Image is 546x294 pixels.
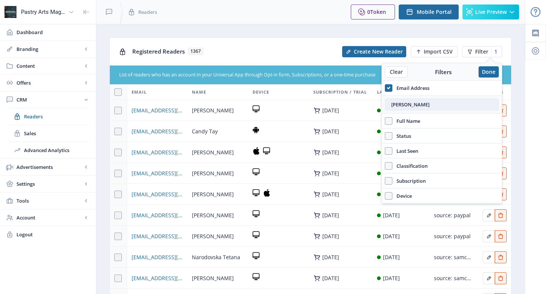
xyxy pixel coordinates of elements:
[16,62,82,70] span: Content
[192,232,234,241] span: [PERSON_NAME]
[338,46,406,57] a: New page
[383,211,400,220] div: [DATE]
[411,46,458,57] button: Import CSV
[7,125,88,142] a: Sales
[322,233,339,239] div: [DATE]
[342,46,406,57] button: Create New Reader
[132,127,183,136] a: [EMAIL_ADDRESS][DOMAIN_NAME]
[24,113,88,120] span: Readers
[462,4,519,19] button: Live Preview
[483,211,495,218] a: Edit page
[408,68,479,76] div: Filters
[392,161,428,170] span: Classification
[495,211,507,218] a: Edit page
[132,211,183,220] a: [EMAIL_ADDRESS][DOMAIN_NAME]
[21,4,65,20] div: Pastry Arts Magazine
[192,211,234,220] span: [PERSON_NAME]
[322,254,339,260] div: [DATE]
[138,8,157,16] span: Readers
[385,66,408,78] button: Clear
[495,232,507,239] a: Edit page
[434,274,471,283] div: source: samcart-purchase
[192,253,240,262] span: Narodovska Tetana
[132,232,183,241] a: [EMAIL_ADDRESS][DOMAIN_NAME]
[16,96,82,103] span: CRM
[424,49,453,55] span: Import CSV
[322,191,339,197] div: [DATE]
[392,191,412,200] span: Device
[192,106,234,115] span: [PERSON_NAME]
[495,274,507,281] a: Edit page
[192,190,234,199] span: [PERSON_NAME]
[192,88,206,97] span: Name
[392,176,426,185] span: Subscription
[483,253,495,260] a: Edit page
[192,127,218,136] span: Candy Tay
[16,28,90,36] span: Dashboard
[192,169,234,178] span: [PERSON_NAME]
[417,9,452,15] span: Mobile Portal
[434,253,471,262] div: source: samcart-purchase
[322,107,339,113] div: [DATE]
[475,49,488,55] span: Filter
[4,6,16,18] img: properties.app_icon.png
[392,84,429,93] span: Email Address
[16,45,82,53] span: Branding
[462,46,502,57] button: Filter1
[377,88,401,97] span: Last Seen
[132,169,183,178] a: [EMAIL_ADDRESS][DOMAIN_NAME]
[192,148,234,157] span: [PERSON_NAME]
[119,72,457,79] div: List of readers who has an account in your Universal App through Opt-in form, Subscriptions, or a...
[495,253,507,260] a: Edit page
[434,211,471,220] div: source: paypal
[192,274,234,283] span: [PERSON_NAME]
[132,148,183,157] a: [EMAIL_ADDRESS][DOMAIN_NAME]
[383,232,400,241] div: [DATE]
[399,4,459,19] button: Mobile Portal
[383,274,400,283] div: [DATE]
[383,253,400,262] div: [DATE]
[479,66,499,78] button: Done
[370,8,386,15] span: Token
[351,4,395,19] button: 0Token
[313,88,367,97] span: Subscription / Trial
[16,163,82,171] span: Advertisements
[132,48,185,55] span: Registered Readers
[322,212,339,218] div: [DATE]
[392,146,418,155] span: Last Seen
[132,190,183,199] a: [EMAIL_ADDRESS][DOMAIN_NAME]
[24,130,88,137] span: Sales
[483,232,495,239] a: Edit page
[7,142,88,158] a: Advanced Analytics
[354,49,403,55] span: Create New Reader
[475,9,507,15] span: Live Preview
[434,232,471,241] div: source: paypal
[322,170,339,176] div: [DATE]
[322,128,339,134] div: [DATE]
[322,149,339,155] div: [DATE]
[16,214,82,221] span: Account
[392,131,411,140] span: Status
[16,79,82,87] span: Offers
[132,106,183,115] a: [EMAIL_ADDRESS][DOMAIN_NAME]
[132,253,183,262] a: [EMAIL_ADDRESS][DOMAIN_NAME]
[406,46,458,57] a: New page
[132,274,183,283] a: [EMAIL_ADDRESS][DOMAIN_NAME]
[483,274,495,281] a: Edit page
[24,146,88,154] span: Advanced Analytics
[16,231,90,238] span: Logout
[16,180,82,188] span: Settings
[392,116,420,125] span: Full Name
[253,88,269,97] span: Device
[322,275,339,281] div: [DATE]
[132,88,147,97] span: Email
